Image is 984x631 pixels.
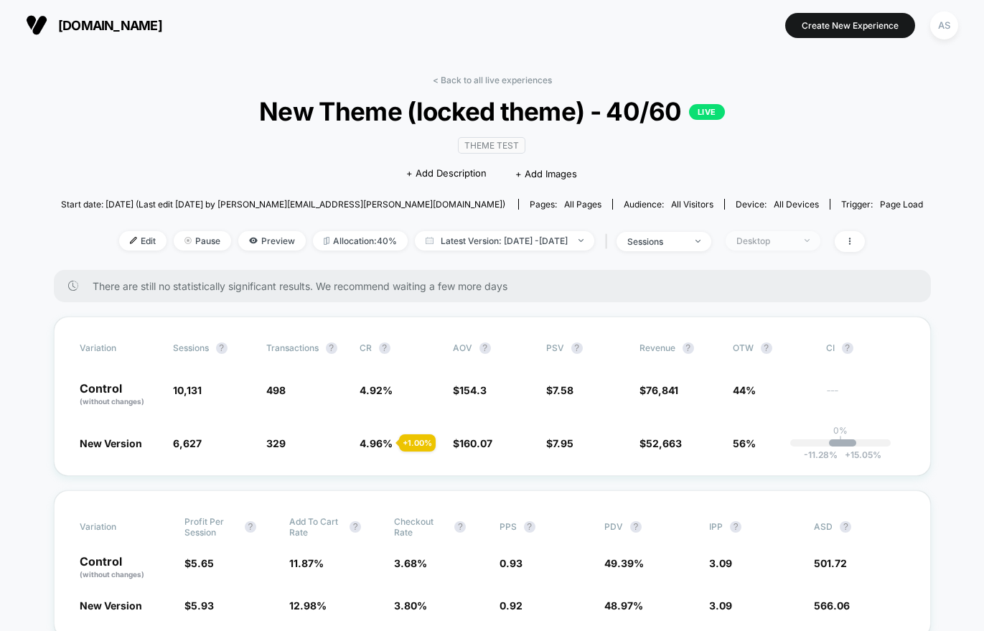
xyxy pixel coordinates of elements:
[646,384,678,396] span: 76,841
[709,599,732,612] span: 3.09
[130,237,137,244] img: edit
[733,384,756,396] span: 44%
[724,199,830,210] span: Device:
[191,599,214,612] span: 5.93
[930,11,958,39] div: AS
[841,199,923,210] div: Trigger:
[184,237,192,244] img: end
[683,342,694,354] button: ?
[454,521,466,533] button: ?
[814,557,847,569] span: 501.72
[839,436,842,447] p: |
[458,137,525,154] span: Theme Test
[216,342,228,354] button: ?
[426,237,434,244] img: calendar
[415,231,594,251] span: Latest Version: [DATE] - [DATE]
[709,521,723,532] span: IPP
[926,11,962,40] button: AS
[184,599,214,612] span: $
[184,516,238,538] span: Profit Per Session
[500,599,523,612] span: 0.92
[394,599,427,612] span: 3.80 %
[604,557,644,569] span: 49.39 %
[80,342,159,354] span: Variation
[689,104,725,120] p: LIVE
[360,342,372,353] span: CR
[524,521,535,533] button: ?
[80,383,159,407] p: Control
[173,342,209,353] span: Sessions
[671,199,713,210] span: All Visitors
[379,342,390,354] button: ?
[804,449,838,460] span: -11.28 %
[80,516,159,538] span: Variation
[173,384,202,396] span: 10,131
[173,437,202,449] span: 6,627
[546,342,564,353] span: PSV
[238,231,306,251] span: Preview
[646,437,682,449] span: 52,663
[266,437,286,449] span: 329
[394,557,427,569] span: 3.68 %
[571,342,583,354] button: ?
[826,342,905,354] span: CI
[546,437,573,449] span: $
[350,521,361,533] button: ?
[453,437,492,449] span: $
[630,521,642,533] button: ?
[604,599,643,612] span: 48.97 %
[553,384,573,396] span: 7.58
[459,437,492,449] span: 160.07
[880,199,923,210] span: Page Load
[313,231,408,251] span: Allocation: 40%
[838,449,881,460] span: 15.05 %
[601,231,617,252] span: |
[459,384,487,396] span: 154.3
[191,557,214,569] span: 5.65
[80,437,142,449] span: New Version
[80,599,142,612] span: New Version
[709,557,732,569] span: 3.09
[433,75,552,85] a: < Back to all live experiences
[479,342,491,354] button: ?
[805,239,810,242] img: end
[80,556,170,580] p: Control
[26,14,47,36] img: Visually logo
[22,14,167,37] button: [DOMAIN_NAME]
[840,521,851,533] button: ?
[324,237,329,245] img: rebalance
[814,599,850,612] span: 566.06
[695,240,700,243] img: end
[833,425,848,436] p: 0%
[814,521,833,532] span: ASD
[453,384,487,396] span: $
[639,437,682,449] span: $
[733,342,812,354] span: OTW
[553,437,573,449] span: 7.95
[639,384,678,396] span: $
[826,386,905,407] span: ---
[639,342,675,353] span: Revenue
[515,168,577,179] span: + Add Images
[266,342,319,353] span: Transactions
[604,521,623,532] span: PDV
[360,437,393,449] span: 4.96 %
[58,18,162,33] span: [DOMAIN_NAME]
[360,384,393,396] span: 4.92 %
[500,521,517,532] span: PPS
[736,235,794,246] div: Desktop
[104,96,879,126] span: New Theme (locked theme) - 40/60
[184,557,214,569] span: $
[394,516,447,538] span: Checkout Rate
[845,449,851,460] span: +
[730,521,741,533] button: ?
[774,199,819,210] span: all devices
[80,570,144,579] span: (without changes)
[119,231,167,251] span: Edit
[564,199,601,210] span: all pages
[93,280,902,292] span: There are still no statistically significant results. We recommend waiting a few more days
[289,516,342,538] span: Add To Cart Rate
[61,199,505,210] span: Start date: [DATE] (Last edit [DATE] by [PERSON_NAME][EMAIL_ADDRESS][PERSON_NAME][DOMAIN_NAME])
[174,231,231,251] span: Pause
[785,13,915,38] button: Create New Experience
